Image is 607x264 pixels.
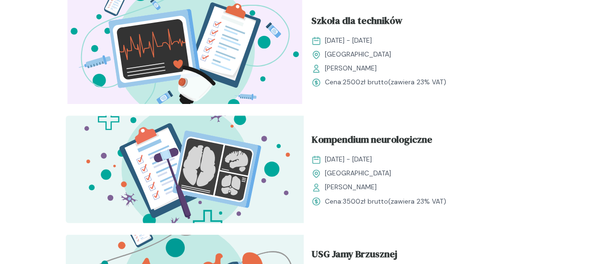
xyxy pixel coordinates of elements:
[325,168,391,178] span: [GEOGRAPHIC_DATA]
[343,78,388,86] span: 2500 zł brutto
[325,35,372,46] span: [DATE] - [DATE]
[66,115,304,223] img: Z2B805bqstJ98kzs_Neuro_T.svg
[325,196,446,206] span: Cena: (zawiera 23% VAT)
[325,182,377,192] span: [PERSON_NAME]
[325,49,391,59] span: [GEOGRAPHIC_DATA]
[325,63,377,73] span: [PERSON_NAME]
[325,154,372,164] span: [DATE] - [DATE]
[325,77,446,87] span: Cena: (zawiera 23% VAT)
[311,13,403,32] span: Szkoła dla techników
[311,132,534,150] a: Kompendium neurologiczne
[311,132,432,150] span: Kompendium neurologiczne
[311,13,534,32] a: Szkoła dla techników
[343,196,388,205] span: 3500 zł brutto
